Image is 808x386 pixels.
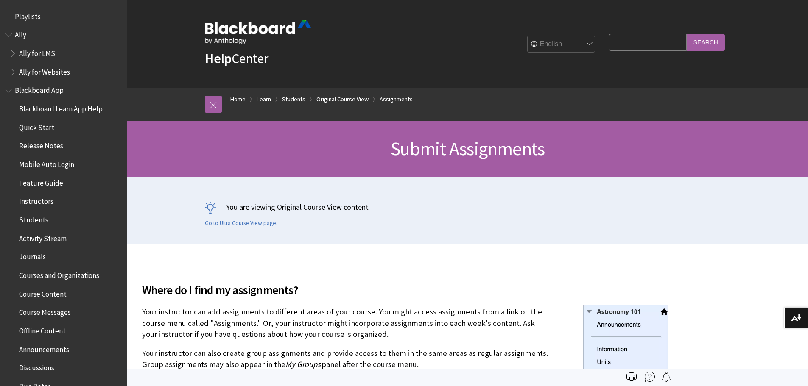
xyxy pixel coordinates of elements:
[19,194,53,206] span: Instructors
[285,359,321,369] span: My Groups
[19,157,74,169] span: Mobile Auto Login
[15,9,41,21] span: Playlists
[19,324,66,335] span: Offline Content
[5,9,122,24] nav: Book outline for Playlists
[19,231,67,243] span: Activity Stream
[19,176,63,187] span: Feature Guide
[142,281,668,299] span: Where do I find my assignments?
[19,268,99,280] span: Courses and Organizations
[205,202,731,212] p: You are viewing Original Course View content
[19,250,46,261] span: Journals
[205,50,232,67] strong: Help
[205,20,311,44] img: Blackboard by Anthology
[19,305,71,317] span: Course Messages
[661,372,671,382] img: Follow this page
[19,213,48,224] span: Students
[687,34,725,50] input: Search
[19,139,63,150] span: Release Notes
[205,219,277,227] a: Go to Ultra Course View page.
[19,361,54,372] span: Discussions
[19,102,103,113] span: Blackboard Learn App Help
[19,342,69,354] span: Announcements
[316,94,369,105] a: Original Course View
[19,287,67,298] span: Course Content
[645,372,655,382] img: More help
[5,28,122,79] nav: Book outline for Anthology Ally Help
[142,348,668,370] p: Your instructor can also create group assignments and provide access to them in the same areas as...
[380,94,413,105] a: Assignments
[205,50,268,67] a: HelpCenter
[15,28,26,39] span: Ally
[19,65,70,76] span: Ally for Websites
[391,137,545,160] span: Submit Assignments
[142,306,668,340] p: Your instructor can add assignments to different areas of your course. You might access assignmen...
[15,83,64,95] span: Blackboard App
[528,36,596,53] select: Site Language Selector
[19,120,54,132] span: Quick Start
[626,372,637,382] img: Print
[19,46,55,58] span: Ally for LMS
[257,94,271,105] a: Learn
[230,94,246,105] a: Home
[282,94,305,105] a: Students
